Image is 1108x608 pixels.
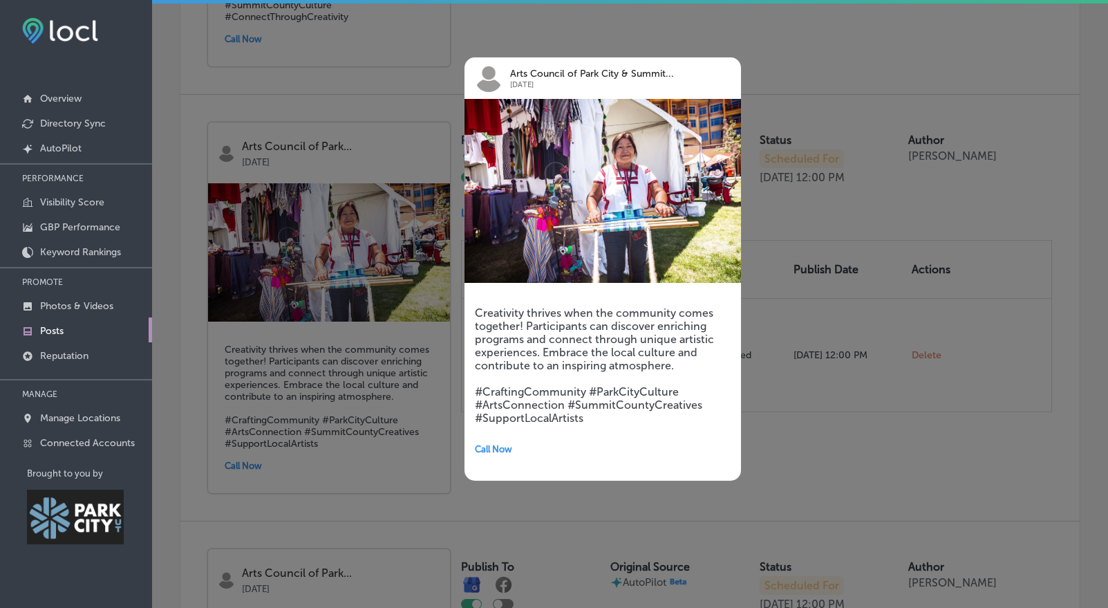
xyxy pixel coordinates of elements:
p: Manage Locations [40,412,120,424]
p: Connected Accounts [40,437,135,449]
p: Reputation [40,350,88,362]
p: Posts [40,325,64,337]
p: AutoPilot [40,142,82,154]
p: Photos & Videos [40,300,113,312]
img: 17538982840d5082f4-242b-4f93-913a-cbcff2083e6e_2024-08-26.jpg [464,99,741,284]
p: Visibility Score [40,196,104,208]
p: [DATE] [510,80,702,91]
p: Overview [40,93,82,104]
p: Brought to you by [27,468,152,479]
p: Keyword Rankings [40,246,121,258]
h5: Creativity thrives when the community comes together! Participants can discover enriching program... [475,306,731,425]
p: Arts Council of Park City & Summit... [510,68,702,80]
span: Call Now [475,444,512,454]
img: Park City [27,490,124,544]
p: Directory Sync [40,118,106,129]
p: GBP Performance [40,221,120,233]
img: fda3e92497d09a02dc62c9cd864e3231.png [22,18,98,44]
img: logo [475,64,503,92]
